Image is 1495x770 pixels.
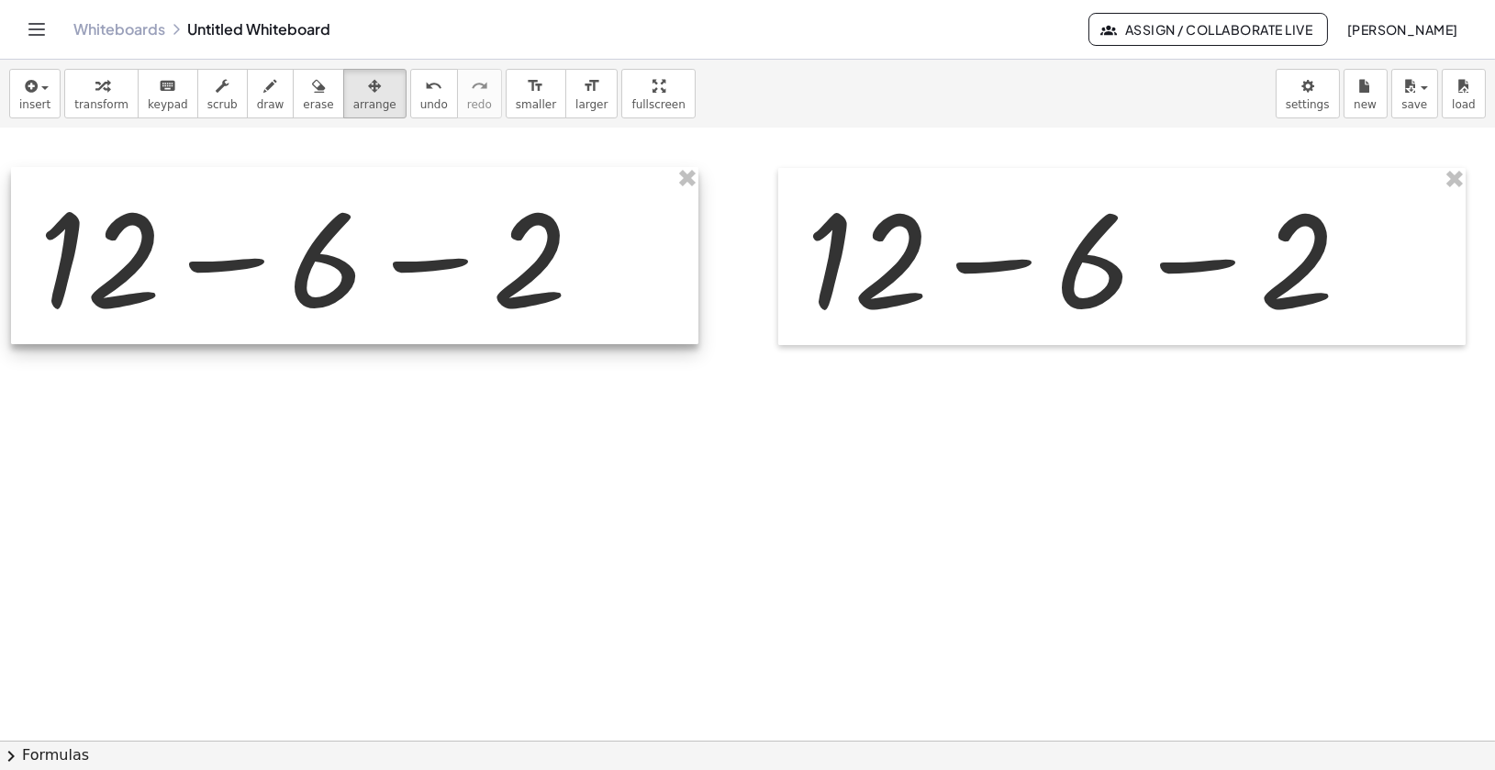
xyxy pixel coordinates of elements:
button: format_sizelarger [565,69,618,118]
span: keypad [148,98,188,111]
button: save [1391,69,1438,118]
button: insert [9,69,61,118]
i: undo [425,75,442,97]
button: keyboardkeypad [138,69,198,118]
span: save [1401,98,1427,111]
span: draw [257,98,284,111]
button: draw [247,69,295,118]
span: erase [303,98,333,111]
button: scrub [197,69,248,118]
span: fullscreen [631,98,685,111]
button: fullscreen [621,69,695,118]
button: new [1344,69,1388,118]
span: load [1452,98,1476,111]
button: redoredo [457,69,502,118]
span: scrub [207,98,238,111]
span: larger [575,98,608,111]
button: erase [293,69,343,118]
i: redo [471,75,488,97]
button: settings [1276,69,1340,118]
button: Toggle navigation [22,15,51,44]
span: redo [467,98,492,111]
i: format_size [583,75,600,97]
button: arrange [343,69,407,118]
button: [PERSON_NAME] [1332,13,1473,46]
span: undo [420,98,448,111]
span: insert [19,98,50,111]
span: Assign / Collaborate Live [1104,21,1312,38]
i: keyboard [159,75,176,97]
button: transform [64,69,139,118]
i: format_size [527,75,544,97]
span: transform [74,98,128,111]
span: new [1354,98,1377,111]
button: undoundo [410,69,458,118]
span: smaller [516,98,556,111]
button: format_sizesmaller [506,69,566,118]
span: arrange [353,98,396,111]
button: Assign / Collaborate Live [1088,13,1328,46]
span: settings [1286,98,1330,111]
button: load [1442,69,1486,118]
span: [PERSON_NAME] [1346,21,1458,38]
a: Whiteboards [73,20,165,39]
